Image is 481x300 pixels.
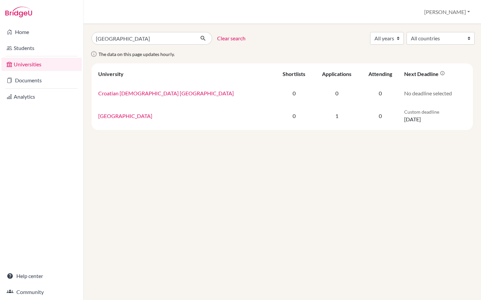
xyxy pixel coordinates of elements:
[360,82,400,104] td: 0
[275,104,313,127] td: 0
[1,269,82,283] a: Help center
[421,6,473,18] button: [PERSON_NAME]
[1,285,82,299] a: Community
[404,90,452,96] span: No deadline selected
[5,7,32,17] img: Bridge-U
[98,90,234,96] a: Croatian [DEMOGRAPHIC_DATA] [GEOGRAPHIC_DATA]
[275,82,313,104] td: 0
[1,58,82,71] a: Universities
[217,34,246,42] a: Clear search
[99,51,175,57] span: The data on this page updates hourly.
[92,32,195,45] input: Search all universities
[1,74,82,87] a: Documents
[404,71,445,77] div: Next deadline
[1,25,82,39] a: Home
[1,41,82,55] a: Students
[322,71,351,77] div: Applications
[1,90,82,103] a: Analytics
[313,82,360,104] td: 0
[283,71,305,77] div: Shortlists
[404,108,466,115] p: Custom deadline
[368,71,392,77] div: Attending
[94,66,275,82] th: University
[400,104,470,127] td: [DATE]
[360,104,400,127] td: 0
[313,104,360,127] td: 1
[98,113,152,119] a: [GEOGRAPHIC_DATA]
